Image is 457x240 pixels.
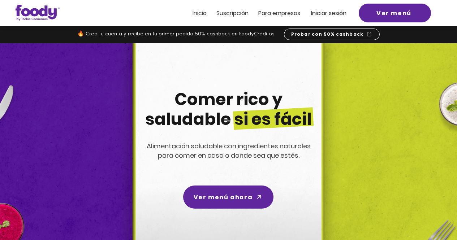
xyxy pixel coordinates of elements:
a: Suscripción [216,10,249,16]
span: Inicio [193,9,207,17]
a: Ver menú ahora [183,186,273,209]
span: Ver menú ahora [194,193,253,202]
a: Para empresas [258,10,300,16]
span: Suscripción [216,9,249,17]
span: Pa [258,9,265,17]
a: Probar con 50% cashback [284,29,380,40]
span: ra empresas [265,9,300,17]
span: Probar con 50% cashback [291,31,364,38]
img: Logo_Foody V2.0.0 (3).png [16,5,60,21]
a: Iniciar sesión [311,10,346,16]
a: Inicio [193,10,207,16]
span: Comer rico y saludable si es fácil [145,88,312,131]
span: Ver menú [376,9,411,18]
span: 🔥 Crea tu cuenta y recibe en tu primer pedido 50% cashback en FoodyCréditos [77,31,275,37]
span: Iniciar sesión [311,9,346,17]
iframe: Messagebird Livechat Widget [415,198,450,233]
span: Alimentación saludable con ingredientes naturales para comer en casa o donde sea que estés. [147,141,311,160]
a: Ver menú [359,4,431,22]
